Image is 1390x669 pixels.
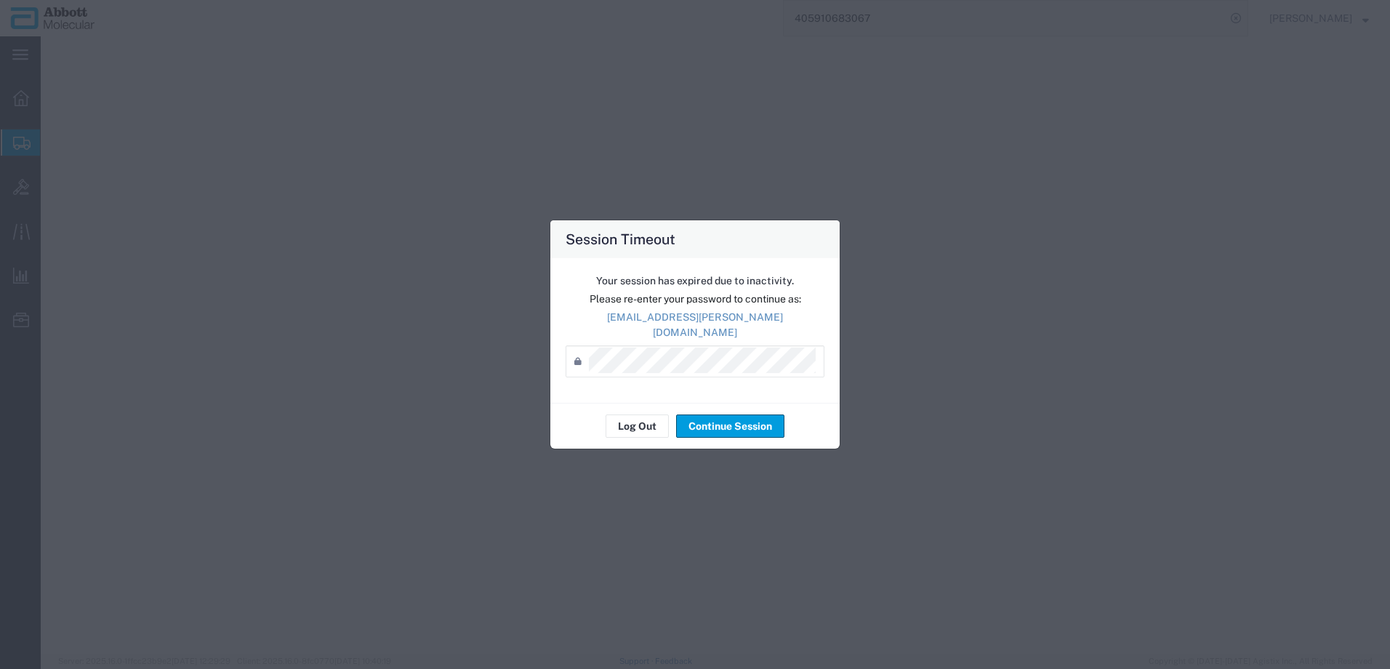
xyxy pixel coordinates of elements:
p: Your session has expired due to inactivity. [566,273,824,289]
p: Please re-enter your password to continue as: [566,292,824,307]
button: Continue Session [676,414,784,438]
h4: Session Timeout [566,228,675,249]
button: Log Out [606,414,669,438]
p: [EMAIL_ADDRESS][PERSON_NAME][DOMAIN_NAME] [566,310,824,340]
